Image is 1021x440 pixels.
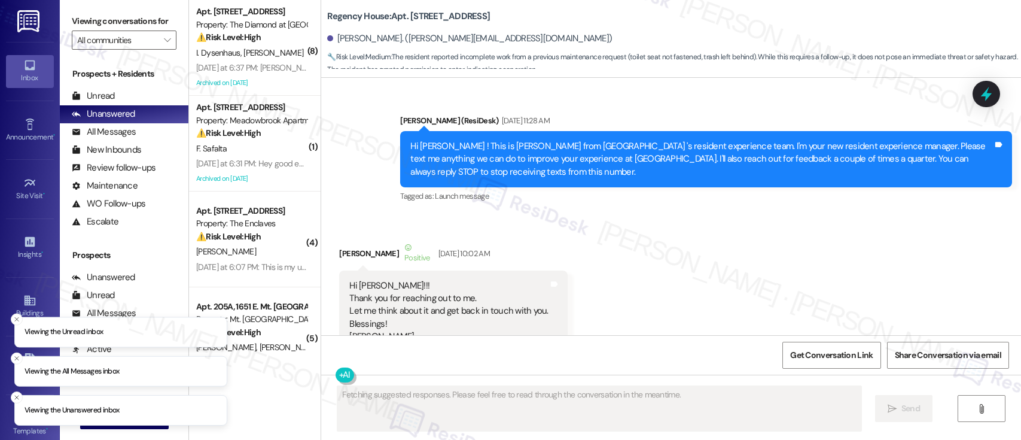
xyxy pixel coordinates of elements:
div: [PERSON_NAME] [339,241,567,271]
div: Apt. 205A, 1651 E. Mt. [GEOGRAPHIC_DATA] [196,301,307,313]
span: [PERSON_NAME] [196,246,256,257]
div: Apt. [STREET_ADDRESS] [196,101,307,114]
span: • [43,190,45,198]
div: All Messages [72,126,136,138]
div: Unanswered [72,108,135,120]
p: Viewing the Unanswered inbox [25,405,120,416]
span: Share Conversation via email [895,349,1001,362]
div: Prospects + Residents [60,68,188,80]
strong: ⚠️ Risk Level: High [196,327,261,338]
span: : The resident reported incomplete work from a previous maintenance request (toilet seat not fast... [327,51,1021,77]
div: [DATE] 11:28 AM [499,114,550,127]
span: [PERSON_NAME] [260,342,319,353]
strong: ⚠️ Risk Level: High [196,231,261,242]
button: Close toast [11,352,23,364]
span: I. Dysenhaus [196,47,243,58]
p: Viewing the All Messages inbox [25,366,120,377]
div: New Inbounds [72,144,141,156]
strong: ⚠️ Risk Level: High [196,128,261,138]
b: Regency House: Apt. [STREET_ADDRESS] [327,10,490,23]
span: Launch message [435,191,489,201]
div: Property: Meadowbrook Apartments [196,114,307,127]
div: All Messages [72,307,136,320]
i:  [888,404,897,414]
label: Viewing conversations for [72,12,176,31]
button: Share Conversation via email [887,342,1009,369]
div: Escalate [72,216,118,228]
div: Apt. [STREET_ADDRESS] [196,205,307,217]
span: F. Safalta [196,143,227,154]
div: Archived on [DATE] [195,171,308,186]
div: Hi [PERSON_NAME] ! This is [PERSON_NAME] from [GEOGRAPHIC_DATA] 's resident experience team. I'm ... [410,140,993,178]
div: Maintenance [72,180,138,192]
div: Hi [PERSON_NAME]!!! Thank you for reaching out to me. Let me think about it and get back in touch... [349,280,548,344]
input: All communities [77,31,157,50]
div: Positive [402,241,432,266]
p: Viewing the Unread inbox [25,327,103,338]
img: ResiDesk Logo [17,10,42,32]
div: Archived on [DATE] [195,75,308,90]
strong: 🔧 Risk Level: Medium [327,52,391,62]
div: Property: The Enclaves [196,217,307,230]
i:  [164,35,170,45]
div: Unread [72,289,115,302]
div: [DATE] 10:02 AM [435,247,490,260]
button: Send [875,395,933,422]
div: Unread [72,90,115,102]
div: Prospects [60,249,188,262]
a: Site Visit • [6,173,54,205]
div: [DATE] at 6:37 PM: [PERSON_NAME], can you also confirm the air filters were changed [DATE] in our... [196,62,666,73]
button: Close toast [11,392,23,403]
span: • [53,131,55,139]
a: Inbox [6,55,54,87]
span: [PERSON_NAME] [196,342,260,353]
div: WO Follow-ups [72,198,145,210]
span: Send [901,402,920,415]
a: Buildings [6,290,54,323]
div: Apt. [STREET_ADDRESS] [196,5,307,18]
div: Tagged as: [400,187,1012,205]
a: Insights • [6,232,54,264]
span: • [41,248,43,257]
textarea: Fetching suggested responses. Please feel free to read through the conversation in the meantime. [337,386,861,431]
div: Unanswered [72,271,135,284]
a: Leads [6,350,54,382]
div: Review follow-ups [72,162,156,174]
div: [PERSON_NAME] (ResiDesk) [400,114,1012,131]
span: • [46,425,48,433]
span: [PERSON_NAME] [244,47,304,58]
div: Property: Mt. [GEOGRAPHIC_DATA] [196,313,307,326]
div: [DATE] at 6:07 PM: This is my unit in the washer 3916 apartment A1 [196,262,425,272]
span: Get Conversation Link [790,349,873,362]
div: [PERSON_NAME]. ([PERSON_NAME][EMAIL_ADDRESS][DOMAIN_NAME]) [327,32,612,45]
div: Property: The Diamond at [GEOGRAPHIC_DATA] [196,19,307,31]
strong: ⚠️ Risk Level: High [196,32,261,43]
i:  [977,404,986,414]
button: Get Conversation Link [782,342,880,369]
button: Close toast [11,313,23,325]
